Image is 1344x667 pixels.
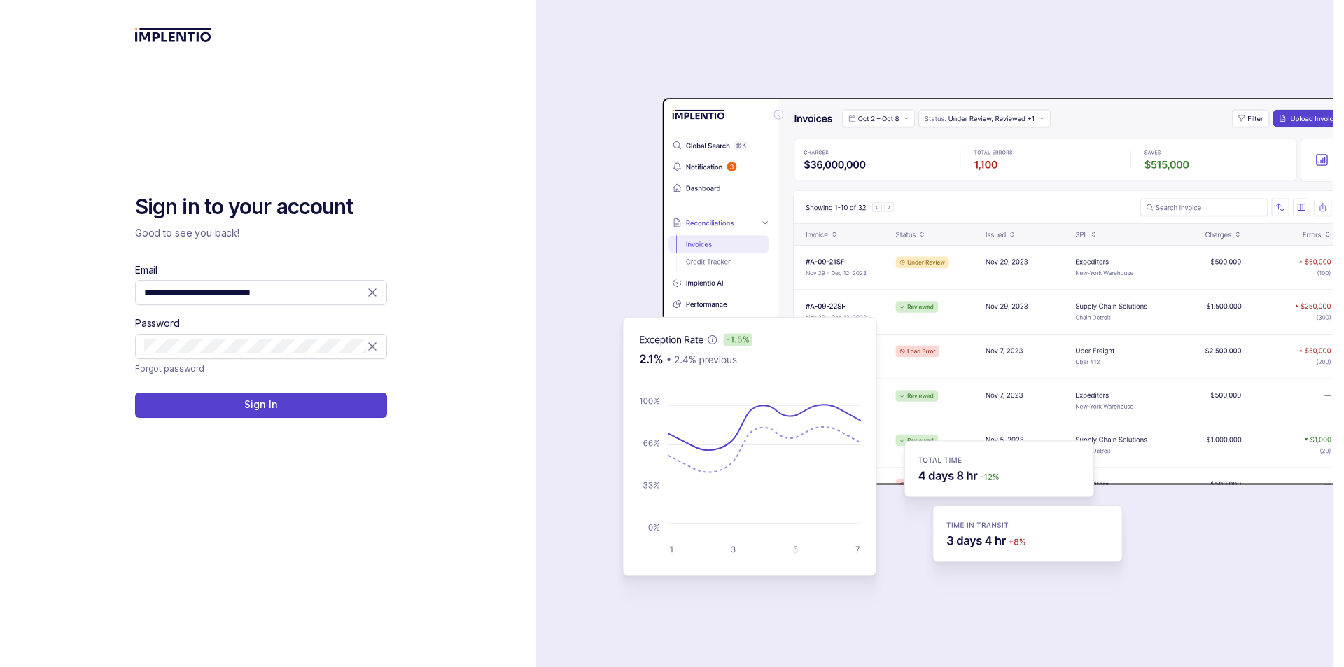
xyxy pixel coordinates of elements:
[135,316,180,330] label: Password
[135,193,387,221] h2: Sign in to your account
[135,362,204,376] a: Link Forgot password
[135,263,157,277] label: Email
[135,226,387,240] p: Good to see you back!
[244,398,277,412] p: Sign In
[135,393,387,418] button: Sign In
[135,362,204,376] p: Forgot password
[135,28,211,42] img: logo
